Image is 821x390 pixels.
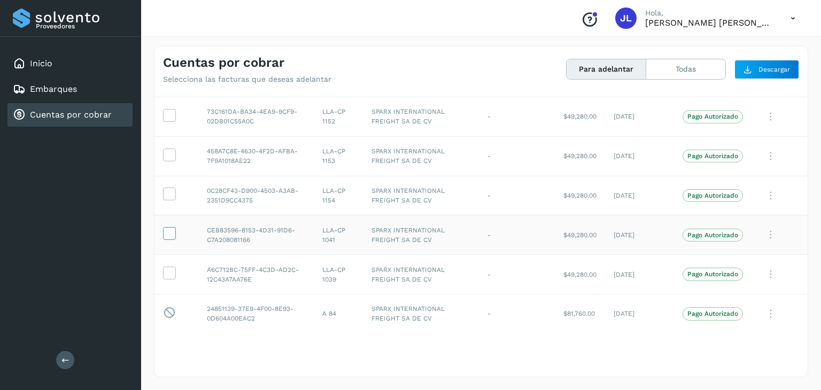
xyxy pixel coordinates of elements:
[479,136,555,176] td: -
[605,176,674,215] td: [DATE]
[363,215,479,255] td: SPARX INTERNATIONAL FREIGHT SA DE CV
[687,270,738,278] p: Pago Autorizado
[363,294,479,333] td: SPARX INTERNATIONAL FREIGHT SA DE CV
[314,136,363,176] td: LLA-CP 1153
[314,215,363,255] td: LLA-CP 1041
[555,97,605,136] td: $49,280.00
[363,176,479,215] td: SPARX INTERNATIONAL FREIGHT SA DE CV
[198,136,314,176] td: 458A7C8E-4630-4F2D-AFBA-7F9A1018AE22
[605,136,674,176] td: [DATE]
[734,60,799,79] button: Descargar
[314,294,363,333] td: A 84
[555,176,605,215] td: $49,280.00
[314,176,363,215] td: LLA-CP 1154
[479,255,555,294] td: -
[30,58,52,68] a: Inicio
[479,176,555,215] td: -
[479,97,555,136] td: -
[687,113,738,120] p: Pago Autorizado
[30,110,112,120] a: Cuentas por cobrar
[687,152,738,160] p: Pago Autorizado
[646,59,725,79] button: Todas
[198,176,314,215] td: 0C28CF43-D900-4503-A3AB-2351D9CC4375
[163,55,284,71] h4: Cuentas por cobrar
[163,75,331,84] p: Selecciona las facturas que deseas adelantar
[555,136,605,176] td: $49,280.00
[198,97,314,136] td: 73C161DA-BA34-4EA9-9CF9-02DB01C55A0C
[30,84,77,94] a: Embarques
[7,103,133,127] div: Cuentas por cobrar
[687,192,738,199] p: Pago Autorizado
[479,294,555,333] td: -
[555,255,605,294] td: $49,280.00
[363,136,479,176] td: SPARX INTERNATIONAL FREIGHT SA DE CV
[555,215,605,255] td: $49,280.00
[605,215,674,255] td: [DATE]
[605,294,674,333] td: [DATE]
[314,97,363,136] td: LLA-CP 1152
[198,294,314,333] td: 24851139-37E9-4F00-8E93-0D604A00EAC2
[363,97,479,136] td: SPARX INTERNATIONAL FREIGHT SA DE CV
[758,65,790,74] span: Descargar
[687,310,738,317] p: Pago Autorizado
[687,231,738,239] p: Pago Autorizado
[605,255,674,294] td: [DATE]
[645,9,773,18] p: Hola,
[314,255,363,294] td: LLA-CP 1039
[555,294,605,333] td: $81,760.00
[363,255,479,294] td: SPARX INTERNATIONAL FREIGHT SA DE CV
[7,77,133,101] div: Embarques
[7,52,133,75] div: Inicio
[645,18,773,28] p: JOSE LUIS GUZMAN ORTA
[567,59,646,79] button: Para adelantar
[605,97,674,136] td: [DATE]
[198,215,314,255] td: CEB83596-8153-4D31-91D6-C7A208081166
[36,22,128,30] p: Proveedores
[198,255,314,294] td: A6C712BC-75FF-4C3D-AD2C-12C43A7AA76E
[479,215,555,255] td: -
